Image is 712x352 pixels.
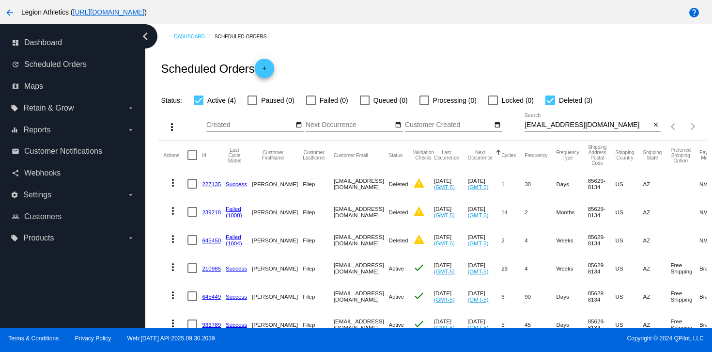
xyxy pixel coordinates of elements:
mat-cell: [DATE] [434,282,468,310]
a: (GMT-5) [434,184,455,190]
mat-cell: 85629-8134 [588,170,616,198]
span: Active [389,293,404,300]
button: Change sorting for NextOccurrenceUtc [467,150,493,160]
mat-cell: 45 [525,310,556,338]
span: Customers [24,212,62,221]
mat-cell: Filep [303,226,334,254]
a: Terms & Conditions [8,335,59,342]
a: (GMT-5) [434,212,455,218]
a: 645450 [202,237,221,243]
mat-cell: US [616,282,643,310]
mat-cell: Days [556,170,588,198]
mat-cell: 14 [501,198,525,226]
button: Next page [683,117,703,136]
a: people_outline Customers [12,209,135,224]
mat-icon: more_vert [167,318,179,329]
span: Retain & Grow [23,104,74,112]
button: Change sorting for ShippingState [643,150,662,160]
mat-cell: [PERSON_NAME] [252,226,303,254]
i: local_offer [11,104,18,112]
mat-icon: more_vert [167,289,179,301]
mat-cell: [DATE] [434,226,468,254]
a: 227135 [202,181,221,187]
mat-cell: 1 [501,170,525,198]
input: Customer Created [405,121,492,129]
span: Copyright © 2024 QPilot, LLC [364,335,704,342]
mat-cell: Days [556,310,588,338]
i: arrow_drop_down [127,126,135,134]
mat-icon: close [652,121,659,129]
mat-cell: AZ [643,170,671,198]
mat-cell: [EMAIL_ADDRESS][DOMAIN_NAME] [334,170,389,198]
a: dashboard Dashboard [12,35,135,50]
mat-cell: [PERSON_NAME] [252,254,303,282]
mat-cell: US [616,226,643,254]
mat-cell: [EMAIL_ADDRESS][DOMAIN_NAME] [334,310,389,338]
mat-cell: [EMAIL_ADDRESS][DOMAIN_NAME] [334,198,389,226]
a: (GMT-5) [467,268,488,274]
mat-cell: 2 [525,198,556,226]
a: Success [226,293,247,300]
span: Failed (0) [320,95,348,106]
button: Change sorting for LastProcessingCycleId [226,147,243,163]
mat-icon: warning [413,206,425,217]
mat-cell: 4 [525,254,556,282]
mat-cell: 90 [525,282,556,310]
mat-cell: [DATE] [467,282,501,310]
span: Active [389,321,404,328]
mat-cell: 85629-8134 [588,226,616,254]
span: Active [389,265,404,272]
i: settings [11,191,18,199]
i: arrow_drop_down [127,191,135,199]
button: Change sorting for Cycles [501,152,516,158]
mat-cell: AZ [643,198,671,226]
mat-cell: [EMAIL_ADDRESS][DOMAIN_NAME] [334,226,389,254]
button: Change sorting for FrequencyType [556,150,579,160]
span: Active (4) [207,95,236,106]
a: update Scheduled Orders [12,57,135,72]
h2: Scheduled Orders [161,59,274,78]
mat-cell: US [616,170,643,198]
span: Products [23,234,54,242]
mat-cell: Filep [303,310,334,338]
mat-icon: more_vert [166,121,178,133]
mat-cell: 6 [501,282,525,310]
button: Change sorting for ShippingCountry [616,150,635,160]
mat-icon: more_vert [167,233,179,245]
mat-cell: US [616,254,643,282]
mat-cell: [DATE] [467,254,501,282]
span: Legion Athletics ( ) [21,8,147,16]
mat-cell: Filep [303,254,334,282]
mat-icon: arrow_back [4,7,15,18]
mat-icon: check [413,318,425,330]
mat-cell: 29 [501,254,525,282]
span: Deleted [389,181,408,187]
a: Failed [226,206,241,212]
mat-icon: date_range [395,121,402,129]
mat-cell: [DATE] [467,226,501,254]
span: Processing (0) [433,95,477,106]
i: chevron_left [138,29,153,44]
a: (GMT-5) [434,240,455,246]
a: (GMT-5) [467,184,488,190]
a: (GMT-5) [467,240,488,246]
span: Status: [161,96,182,104]
button: Clear [651,120,661,130]
mat-cell: [EMAIL_ADDRESS][DOMAIN_NAME] [334,254,389,282]
mat-cell: 85629-8134 [588,254,616,282]
a: 210985 [202,265,221,272]
mat-cell: Free Shipping [670,282,699,310]
mat-cell: Filep [303,198,334,226]
mat-icon: check [413,290,425,302]
span: Settings [23,191,51,199]
mat-cell: [PERSON_NAME] [252,282,303,310]
mat-header-cell: Validation Checks [413,141,434,170]
i: map [12,82,19,90]
a: (GMT-5) [434,268,455,274]
a: Success [226,265,247,272]
span: Deleted [389,209,408,215]
span: Queued (0) [373,95,408,106]
a: (GMT-5) [467,212,488,218]
button: Change sorting for PreferredShippingOption [670,147,691,163]
mat-cell: Free Shipping [670,254,699,282]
